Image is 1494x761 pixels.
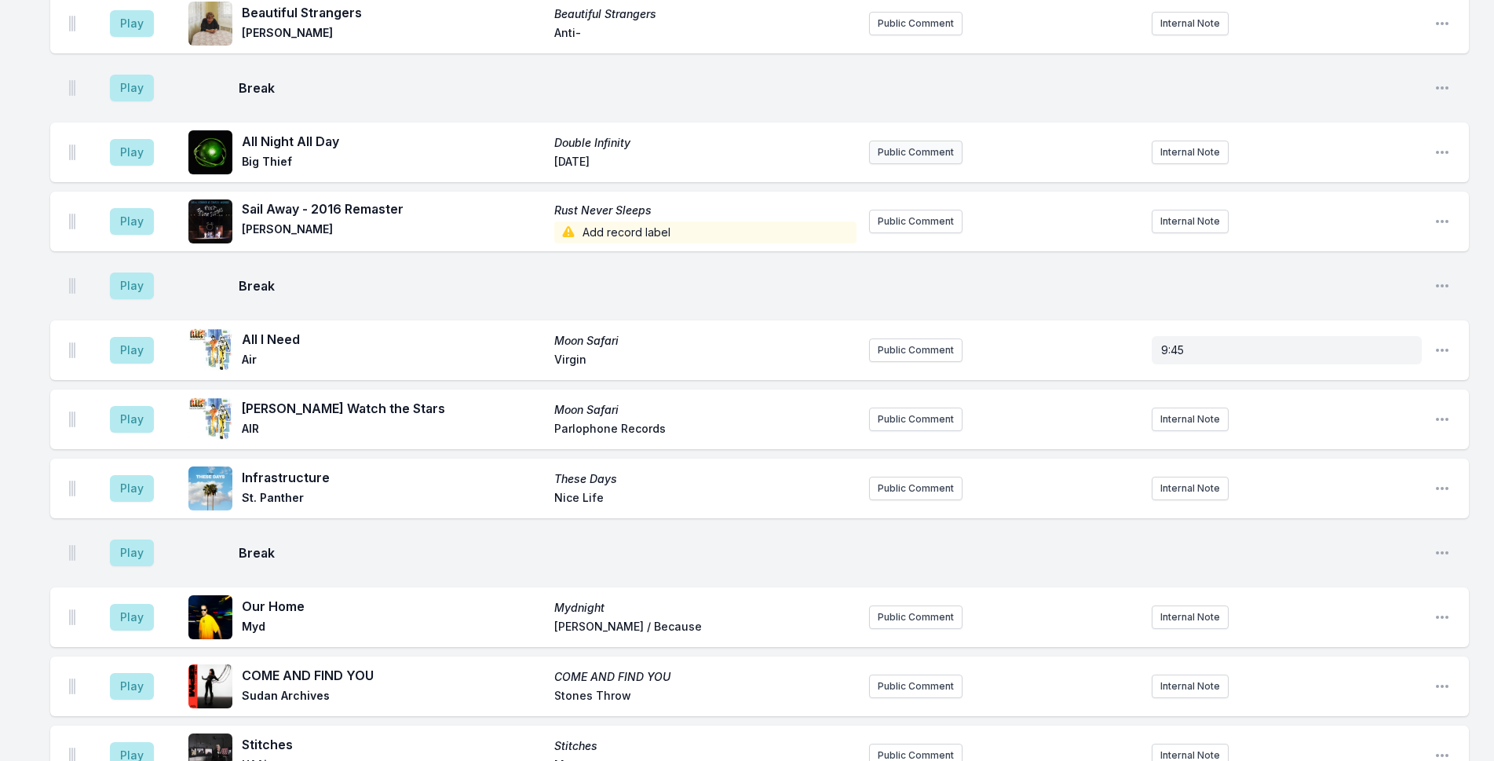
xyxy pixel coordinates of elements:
[1152,675,1229,698] button: Internal Note
[554,203,857,218] span: Rust Never Sleeps
[554,600,857,616] span: Mydnight
[110,406,154,433] button: Play
[69,342,75,358] img: Drag Handle
[554,669,857,685] span: COME AND FIND YOU
[1152,141,1229,164] button: Internal Note
[554,6,857,22] span: Beautiful Strangers
[554,490,857,509] span: Nice Life
[110,273,154,299] button: Play
[1434,545,1450,561] button: Open playlist item options
[110,540,154,566] button: Play
[188,2,232,46] img: Beautiful Strangers
[242,132,545,151] span: All Night All Day
[69,679,75,694] img: Drag Handle
[110,75,154,101] button: Play
[242,221,545,243] span: [PERSON_NAME]
[110,208,154,235] button: Play
[1152,408,1229,431] button: Internal Note
[110,673,154,700] button: Play
[69,80,75,96] img: Drag Handle
[554,333,857,349] span: Moon Safari
[239,276,1422,295] span: Break
[188,328,232,372] img: Moon Safari
[1434,481,1450,496] button: Open playlist item options
[1434,16,1450,31] button: Open playlist item options
[554,221,857,243] span: Add record label
[1434,609,1450,625] button: Open playlist item options
[242,199,545,218] span: Sail Away - 2016 Remaster
[69,214,75,229] img: Drag Handle
[242,352,545,371] span: Air
[1161,343,1184,357] span: 9:45
[869,210,963,233] button: Public Comment
[242,399,545,418] span: [PERSON_NAME] Watch the Stars
[869,675,963,698] button: Public Comment
[554,135,857,151] span: Double Infinity
[188,595,232,639] img: Mydnight
[869,408,963,431] button: Public Comment
[242,490,545,509] span: St. Panther
[1434,145,1450,160] button: Open playlist item options
[554,154,857,173] span: [DATE]
[1434,278,1450,294] button: Open playlist item options
[554,352,857,371] span: Virgin
[554,738,857,754] span: Stitches
[242,468,545,487] span: Infrastructure
[869,606,963,629] button: Public Comment
[554,402,857,418] span: Moon Safari
[1152,606,1229,629] button: Internal Note
[188,130,232,174] img: Double Infinity
[188,664,232,708] img: COME AND FIND YOU
[242,597,545,616] span: Our Home
[242,619,545,638] span: Myd
[69,545,75,561] img: Drag Handle
[1152,477,1229,500] button: Internal Note
[69,412,75,427] img: Drag Handle
[869,477,963,500] button: Public Comment
[110,337,154,364] button: Play
[242,330,545,349] span: All I Need
[242,666,545,685] span: COME AND FIND YOU
[69,145,75,160] img: Drag Handle
[1434,214,1450,229] button: Open playlist item options
[242,735,545,754] span: Stitches
[239,543,1422,562] span: Break
[554,421,857,440] span: Parlophone Records
[1434,342,1450,358] button: Open playlist item options
[242,25,545,44] span: [PERSON_NAME]
[554,25,857,44] span: Anti‐
[242,154,545,173] span: Big Thief
[69,16,75,31] img: Drag Handle
[69,609,75,625] img: Drag Handle
[110,604,154,631] button: Play
[110,139,154,166] button: Play
[554,619,857,638] span: [PERSON_NAME] / Because
[242,421,545,440] span: AIR
[869,12,963,35] button: Public Comment
[110,10,154,37] button: Play
[188,199,232,243] img: Rust Never Sleeps
[1434,679,1450,694] button: Open playlist item options
[69,481,75,496] img: Drag Handle
[242,3,545,22] span: Beautiful Strangers
[242,688,545,707] span: Sudan Archives
[554,471,857,487] span: These Days
[188,397,232,441] img: Moon Safari
[869,141,963,164] button: Public Comment
[69,278,75,294] img: Drag Handle
[1152,12,1229,35] button: Internal Note
[554,688,857,707] span: Stones Throw
[869,338,963,362] button: Public Comment
[239,79,1422,97] span: Break
[1434,80,1450,96] button: Open playlist item options
[1152,210,1229,233] button: Internal Note
[1434,412,1450,427] button: Open playlist item options
[188,466,232,510] img: These Days
[110,475,154,502] button: Play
